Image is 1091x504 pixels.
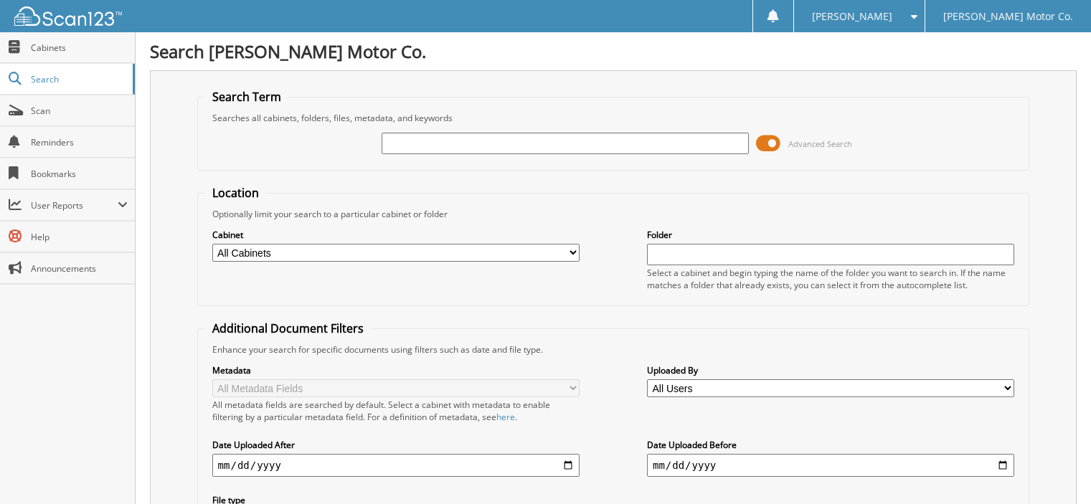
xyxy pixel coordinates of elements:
[31,231,128,243] span: Help
[212,229,580,241] label: Cabinet
[31,199,118,211] span: User Reports
[212,364,580,376] label: Metadata
[31,136,128,148] span: Reminders
[31,105,128,117] span: Scan
[496,411,515,423] a: here
[212,399,580,423] div: All metadata fields are searched by default. Select a cabinet with metadata to enable filtering b...
[205,208,1022,220] div: Optionally limit your search to a particular cabinet or folder
[31,42,128,54] span: Cabinets
[31,73,126,85] span: Search
[943,12,1073,21] span: [PERSON_NAME] Motor Co.
[14,6,122,26] img: scan123-logo-white.svg
[647,267,1014,291] div: Select a cabinet and begin typing the name of the folder you want to search in. If the name match...
[647,364,1014,376] label: Uploaded By
[31,168,128,180] span: Bookmarks
[647,229,1014,241] label: Folder
[205,112,1022,124] div: Searches all cabinets, folders, files, metadata, and keywords
[31,262,128,275] span: Announcements
[212,454,580,477] input: start
[647,454,1014,477] input: end
[812,12,892,21] span: [PERSON_NAME]
[150,39,1077,63] h1: Search [PERSON_NAME] Motor Co.
[647,439,1014,451] label: Date Uploaded Before
[212,439,580,451] label: Date Uploaded After
[205,185,266,201] legend: Location
[205,89,288,105] legend: Search Term
[788,138,852,149] span: Advanced Search
[205,343,1022,356] div: Enhance your search for specific documents using filters such as date and file type.
[205,320,371,336] legend: Additional Document Filters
